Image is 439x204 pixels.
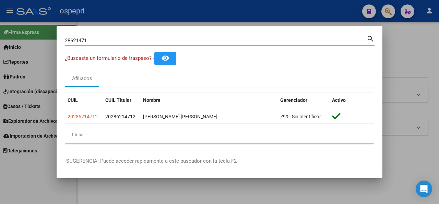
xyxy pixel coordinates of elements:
span: Gerenciador [280,97,307,103]
mat-icon: search [367,34,375,42]
div: Open Intercom Messenger [416,181,432,197]
span: Z99 - Sin Identificar [280,114,321,119]
div: Afiliados [72,75,92,83]
div: [PERSON_NAME] [PERSON_NAME] - [143,113,275,121]
span: 20286214712 [68,114,98,119]
p: -SUGERENCIA: Puede acceder rapidamente a este buscador con la tecla F2- [65,157,374,165]
datatable-header-cell: CUIL [65,93,103,108]
datatable-header-cell: Activo [329,93,374,108]
div: 1 total [65,126,374,143]
span: Nombre [143,97,161,103]
span: Activo [332,97,346,103]
datatable-header-cell: Gerenciador [277,93,329,108]
datatable-header-cell: CUIL Titular [103,93,140,108]
span: ¿Buscaste un formulario de traspaso? - [65,55,154,61]
span: 20286214712 [105,114,135,119]
mat-icon: remove_red_eye [161,54,169,62]
span: CUIL Titular [105,97,131,103]
span: CUIL [68,97,78,103]
datatable-header-cell: Nombre [140,93,277,108]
